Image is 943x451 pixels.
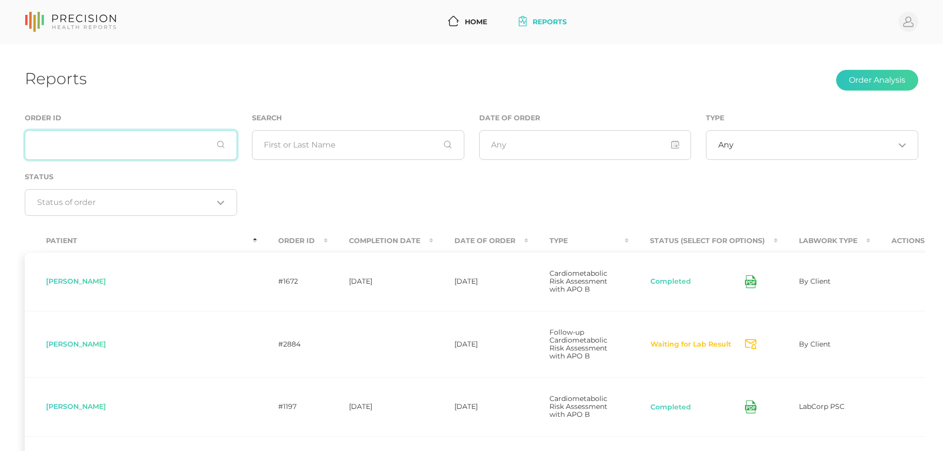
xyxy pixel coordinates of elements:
th: Order ID : activate to sort column ascending [257,230,328,252]
span: [PERSON_NAME] [46,277,106,286]
td: [DATE] [433,252,528,311]
label: Order ID [25,114,61,122]
span: Follow-up Cardiometabolic Risk Assessment with APO B [549,328,607,360]
th: Type : activate to sort column ascending [528,230,629,252]
input: Search for option [734,140,894,150]
th: Completion Date : activate to sort column ascending [328,230,433,252]
label: Search [252,114,282,122]
a: Home [444,13,491,31]
span: [PERSON_NAME] [46,340,106,349]
label: Status [25,173,53,181]
button: Order Analysis [836,70,918,91]
button: Completed [650,277,692,287]
td: [DATE] [433,377,528,436]
span: By Client [799,277,831,286]
input: Search for option [37,198,213,207]
button: Waiting for Lab Result [650,340,732,350]
span: By Client [799,340,831,349]
span: [PERSON_NAME] [46,402,106,411]
button: Completed [650,402,692,412]
a: Reports [515,13,571,31]
th: Labwork Type : activate to sort column ascending [778,230,870,252]
div: Search for option [706,130,918,160]
svg: Send Notification [745,339,756,350]
td: [DATE] [328,377,433,436]
th: Patient : activate to sort column descending [25,230,257,252]
div: Search for option [25,189,237,216]
td: [DATE] [433,311,528,378]
input: Any [479,130,692,160]
input: Order ID [25,130,237,160]
td: #1197 [257,377,328,436]
label: Date of Order [479,114,540,122]
label: Type [706,114,724,122]
h1: Reports [25,69,87,88]
span: Cardiometabolic Risk Assessment with APO B [549,269,607,294]
th: Status (Select for Options) : activate to sort column ascending [629,230,778,252]
span: Cardiometabolic Risk Assessment with APO B [549,394,607,419]
th: Date Of Order : activate to sort column ascending [433,230,528,252]
td: #1672 [257,252,328,311]
td: #2884 [257,311,328,378]
span: Any [718,140,734,150]
input: First or Last Name [252,130,464,160]
span: LabCorp PSC [799,402,844,411]
td: [DATE] [328,252,433,311]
